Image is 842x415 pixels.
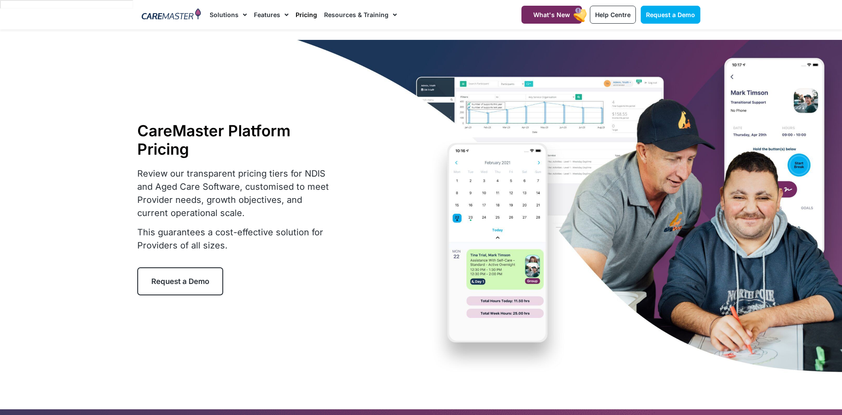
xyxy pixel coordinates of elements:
[151,277,209,286] span: Request a Demo
[137,121,335,158] h1: CareMaster Platform Pricing
[646,11,695,18] span: Request a Demo
[595,11,631,18] span: Help Centre
[521,6,582,24] a: What's New
[137,267,223,295] a: Request a Demo
[142,8,201,21] img: CareMaster Logo
[533,11,570,18] span: What's New
[641,6,700,24] a: Request a Demo
[590,6,636,24] a: Help Centre
[137,226,335,252] p: This guarantees a cost-effective solution for Providers of all sizes.
[137,167,335,220] p: Review our transparent pricing tiers for NDIS and Aged Care Software, customised to meet Provider...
